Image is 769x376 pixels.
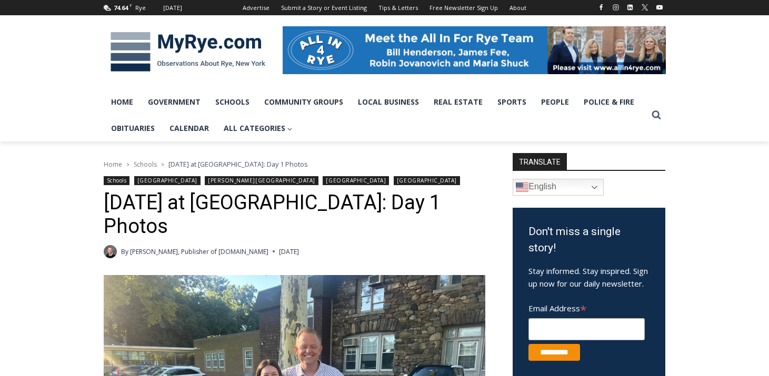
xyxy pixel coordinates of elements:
a: YouTube [653,1,666,14]
time: [DATE] [279,247,299,257]
a: Home [104,160,122,169]
a: Facebook [595,1,607,14]
a: Calendar [162,115,216,141]
a: [PERSON_NAME][GEOGRAPHIC_DATA] [205,176,318,185]
a: Sports [490,89,534,115]
span: All Categories [224,123,293,134]
a: [GEOGRAPHIC_DATA] [134,176,201,185]
h1: [DATE] at [GEOGRAPHIC_DATA]: Day 1 Photos [104,191,485,239]
a: Real Estate [426,89,490,115]
a: Community Groups [257,89,351,115]
a: Schools [208,89,257,115]
span: By [121,247,128,257]
img: All in for Rye [283,26,666,74]
a: Schools [134,160,157,169]
a: English [513,179,604,196]
h3: Don't miss a single story! [528,223,650,257]
a: Schools [104,176,130,185]
nav: Breadcrumbs [104,159,485,169]
a: [GEOGRAPHIC_DATA] [323,176,389,185]
a: All Categories [216,115,300,141]
a: Instagram [610,1,622,14]
span: > [161,161,164,168]
img: MyRye.com [104,25,272,79]
a: [GEOGRAPHIC_DATA] [394,176,460,185]
span: F [129,2,132,8]
label: Email Address [528,298,645,317]
a: Home [104,89,141,115]
strong: TRANSLATE [513,153,567,170]
span: 74.64 [114,4,128,12]
a: [PERSON_NAME], Publisher of [DOMAIN_NAME] [130,247,268,256]
span: [DATE] at [GEOGRAPHIC_DATA]: Day 1 Photos [168,159,308,169]
a: Local Business [351,89,426,115]
a: People [534,89,576,115]
button: View Search Form [647,106,666,125]
a: Obituaries [104,115,162,141]
a: Government [141,89,208,115]
a: Linkedin [624,1,636,14]
p: Stay informed. Stay inspired. Sign up now for our daily newsletter. [528,265,650,290]
span: > [126,161,129,168]
a: Author image [104,245,117,258]
div: Rye [135,3,146,13]
div: [DATE] [163,3,182,13]
img: en [516,181,528,194]
a: X [638,1,651,14]
nav: Primary Navigation [104,89,647,142]
a: Police & Fire [576,89,642,115]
